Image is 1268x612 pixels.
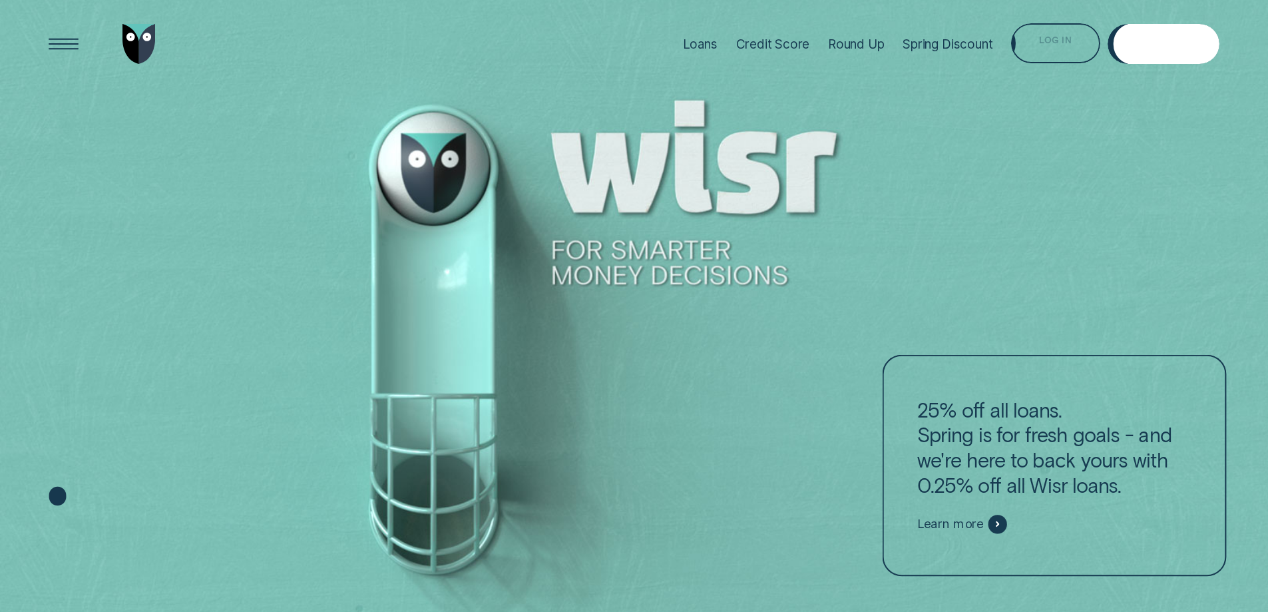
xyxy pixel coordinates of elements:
button: Open Menu [44,24,84,64]
a: Get Estimate [1108,24,1219,64]
div: Round Up [828,37,885,52]
span: Learn more [917,516,984,531]
div: Spring Discount [903,37,992,52]
p: 25% off all loans. Spring is for fresh goals - and we're here to back yours with 0.25% off all Wi... [917,397,1192,497]
div: Credit Score [736,37,810,52]
img: Wisr [122,24,156,64]
div: Loans [683,37,718,52]
a: 25% off all loans.Spring is for fresh goals - and we're here to back yours with 0.25% off all Wis... [883,354,1227,575]
button: Log in [1011,23,1100,63]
